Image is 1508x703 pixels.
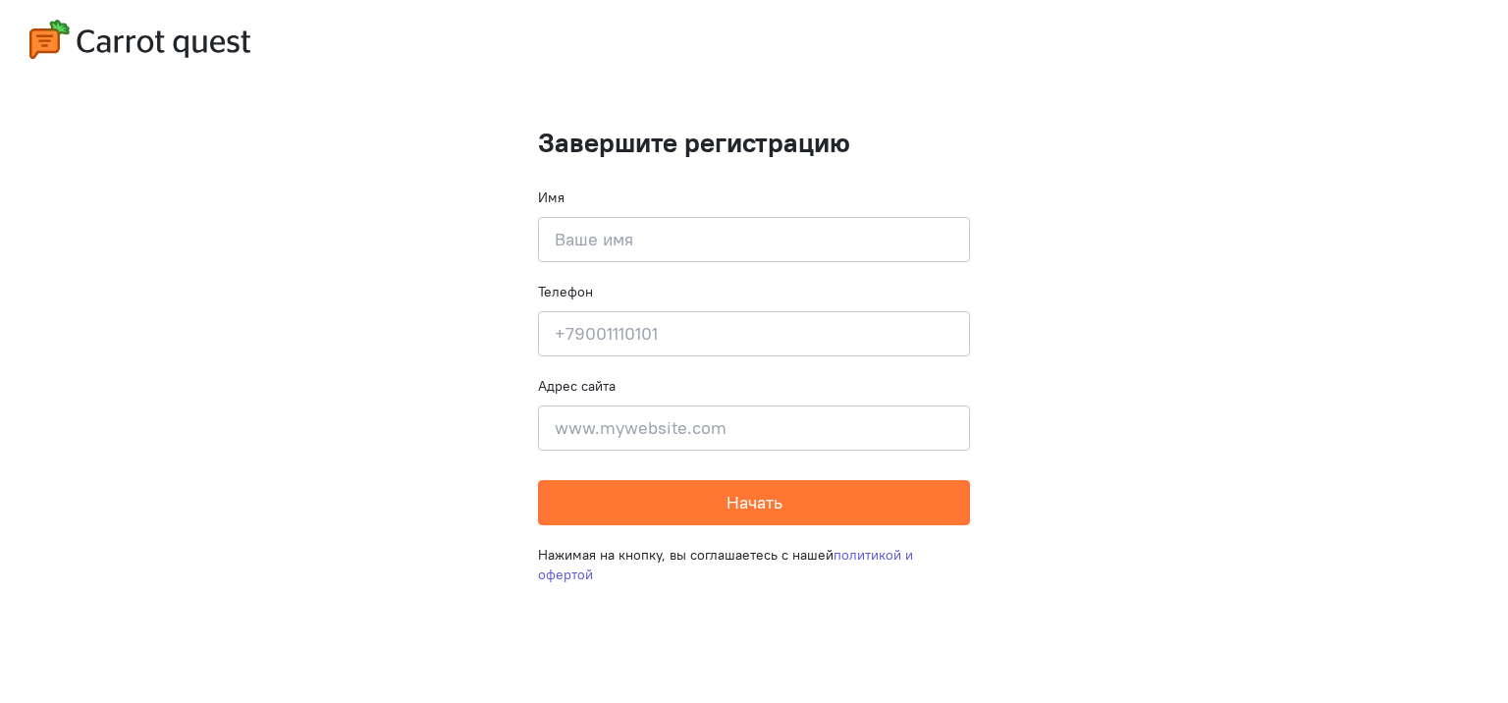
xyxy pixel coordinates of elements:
[538,546,913,583] a: политикой и офертой
[538,188,565,207] label: Имя
[727,491,782,514] span: Начать
[538,406,970,451] input: www.mywebsite.com
[538,311,970,356] input: +79001110101
[538,217,970,262] input: Ваше имя
[29,20,250,59] img: carrot-quest-logo.svg
[538,525,970,604] div: Нажимая на кнопку, вы соглашаетесь с нашей
[538,128,970,158] h1: Завершите регистрацию
[538,480,970,525] button: Начать
[538,282,593,301] label: Телефон
[538,376,616,396] label: Адрес сайта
